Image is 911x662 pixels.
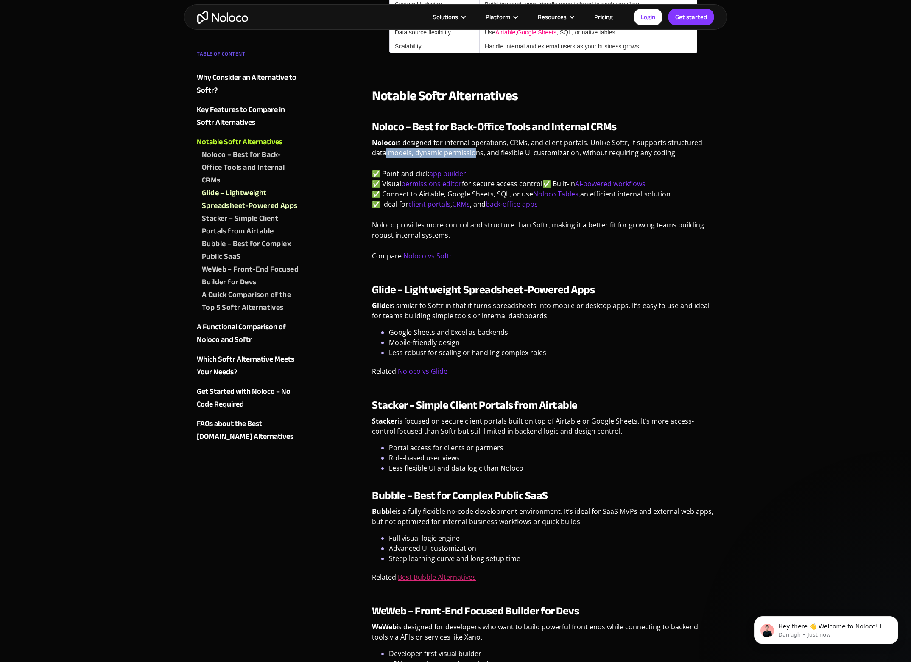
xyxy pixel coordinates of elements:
[372,416,714,443] p: is focused on secure client portals built on top of Airtable or Google Sheets. It’s more access-c...
[372,138,396,147] strong: Noloco
[403,251,452,261] a: Noloco vs Softr
[389,533,714,543] li: Full visual logic engine
[197,71,299,97] a: Why Consider an Alternative to Softr?
[372,137,714,164] p: is designed for internal operations, CRMs, and client portals. Unlike Softr, it supports structur...
[202,238,299,263] a: Bubble – Best for Complex Public SaaS
[634,9,662,25] a: Login
[202,149,299,187] a: Noloco – Best for Back-Office Tools and Internal CRMs
[202,289,299,314] a: A Quick Comparison of the Top 5 Softr Alternatives
[372,600,579,621] strong: WeWeb – Front-End Focused Builder for Devs
[197,11,248,24] a: home
[372,251,714,267] p: Compare:
[202,212,299,238] a: Stacker – Simple Client Portals from Airtable
[408,199,450,209] a: client portals
[575,179,646,188] a: AI-powered workflows
[202,187,299,212] a: Glide – Lightweight Spreadsheet-Powered Apps
[389,553,714,564] li: Steep learning curve and long setup time
[202,263,299,289] a: WeWeb – Front-End Focused Builder for Devs
[197,385,299,411] a: Get Started with Noloco – No Code Required
[372,622,397,631] strong: WeWeb
[389,327,714,337] li: Google Sheets and Excel as backends
[452,199,470,209] a: CRMs
[389,443,714,453] li: Portal access for clients or partners
[533,189,580,199] a: Noloco Tables,
[372,301,389,310] strong: Glide
[398,367,447,376] a: Noloco vs Glide
[433,11,458,22] div: Solutions
[584,11,623,22] a: Pricing
[372,416,397,426] strong: Stacker
[372,300,714,327] p: is similar to Softr in that it turns spreadsheets into mobile or desktop apps. It’s easy to use a...
[197,321,299,346] a: A Functional Comparison of Noloco and Softr
[486,11,510,22] div: Platform
[372,485,548,506] strong: Bubble – Best for Complex Public SaaS
[372,220,714,247] p: Noloco provides more control and structure than Softr, making it a better fit for growing teams b...
[197,136,282,149] div: Notable Softr Alternatives
[197,136,299,149] a: Notable Softr Alternatives
[401,179,462,188] a: permissions editor
[668,9,714,25] a: Get started
[372,83,518,109] strong: Notable Softr Alternatives
[372,507,396,516] strong: Bubble
[429,169,466,178] a: app builder
[372,279,595,300] strong: Glide – Lightweight Spreadsheet-Powered Apps
[197,418,299,443] a: FAQs about the Best [DOMAIN_NAME] Alternatives
[486,199,538,209] a: back-office apps
[389,543,714,553] li: Advanced UI customization
[372,395,578,415] strong: Stacker – Simple Client Portals from Airtable
[372,506,714,533] p: is a fully flexible no-code development environment. It’s ideal for SaaS MVPs and external web ap...
[372,116,617,137] strong: Noloco – Best for Back-Office Tools and Internal CRMs
[475,11,527,22] div: Platform
[197,353,299,379] a: Which Softr Alternative Meets Your Needs?
[479,39,697,53] td: Handle internal and external users as your business grows
[372,572,714,589] p: Related:
[389,463,714,473] li: Less flexible UI and data logic than Noloco
[389,348,714,358] li: Less robust for scaling or handling complex roles
[389,337,714,348] li: Mobile-friendly design
[538,11,567,22] div: Resources
[389,39,479,53] td: Scalability
[422,11,475,22] div: Solutions
[372,622,714,648] p: is designed for developers who want to build powerful front ends while connecting to backend tool...
[527,11,584,22] div: Resources
[389,648,714,659] li: Developer-first visual builder
[197,104,299,129] a: Key Features to Compare in Softr Alternatives
[389,453,714,463] li: Role-based user views
[741,598,911,658] iframe: Intercom notifications message
[197,48,299,65] div: TABLE OF CONTENT
[372,366,714,383] p: Related:
[398,572,476,582] a: Best Bubble Alternatives
[372,168,714,216] p: ✅ Point-and-click ✅ Visual for secure access control✅ Built-in ✅ Connect to Airtable, Google Shee...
